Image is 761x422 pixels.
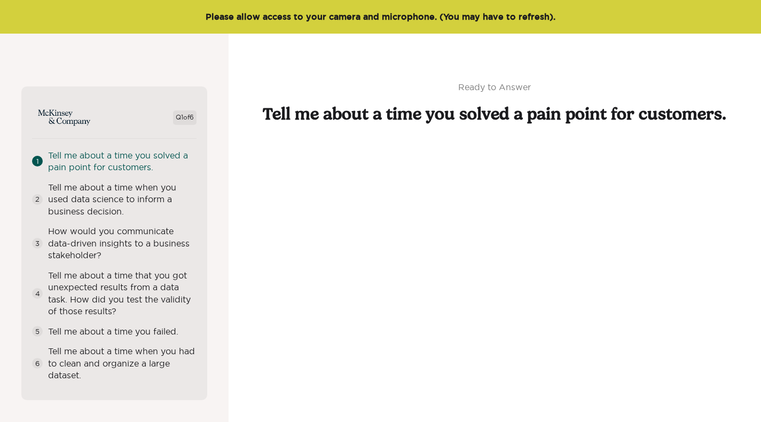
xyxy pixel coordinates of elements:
div: 5 [32,326,43,337]
img: mckinsey.png [32,97,96,136]
div: Tell me about a time when you used data science to inform a business decision. [48,181,197,218]
span: Ready to Answer [458,81,531,93]
div: How would you communicate data-driven insights to a business stakeholder? [48,225,197,261]
div: 6 [32,358,43,369]
div: Tell me about a time when you had to clean and organize a large dataset. [48,345,197,381]
div: Tell me about a time that you got unexpected results from a data task. How did you test the valid... [48,269,197,317]
div: Tell me about a time you failed. [48,325,197,338]
div: Tell me about a time you solved a pain point for customers. [48,149,197,173]
div: 1 [32,156,43,166]
div: Q 1 of 6 [173,110,197,125]
div: 2 [32,194,43,205]
h1: Tell me about a time you solved a pain point for customers. [263,103,726,125]
div: 4 [32,288,43,299]
div: 3 [32,238,43,249]
div: Mockup [21,55,107,65]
